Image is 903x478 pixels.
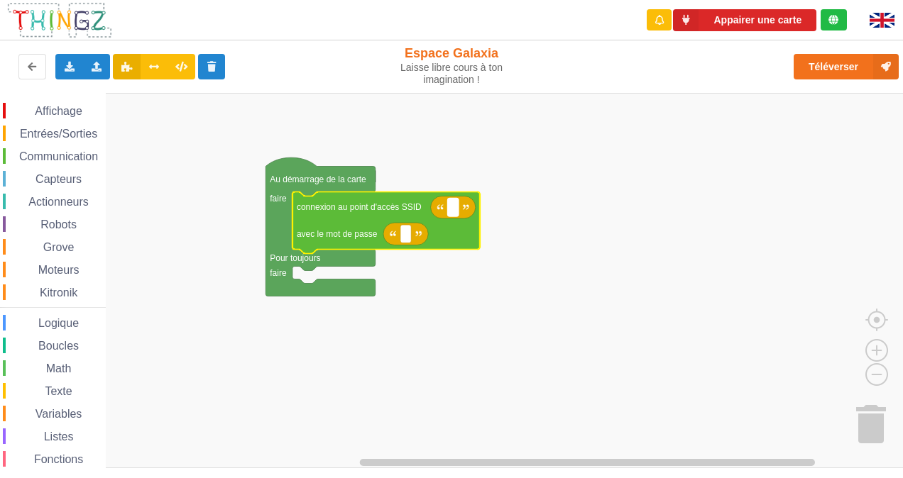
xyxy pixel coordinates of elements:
span: Entrées/Sorties [18,128,99,140]
button: Appairer une carte [673,9,816,31]
text: avec le mot de passe [297,228,378,238]
span: Kitronik [38,287,80,299]
div: Espace Galaxia [376,45,527,86]
span: Math [44,362,74,374]
text: faire [270,193,287,203]
span: Logique [36,317,81,329]
span: Variables [33,408,84,420]
span: Actionneurs [26,196,91,208]
span: Capteurs [33,173,84,185]
div: Tu es connecté au serveur de création de Thingz [821,9,847,30]
span: Listes [42,430,76,443]
span: Communication [17,150,100,162]
img: gb.png [870,13,894,28]
text: Pour toujours [270,252,320,262]
span: Moteurs [36,264,82,276]
span: Affichage [33,105,84,117]
text: faire [270,267,287,277]
span: Texte [43,385,74,397]
span: Robots [38,218,79,230]
text: connexion au point d'accès SSID [297,202,422,212]
span: Boucles [36,340,81,352]
img: thingz_logo.png [6,1,113,39]
span: Grove [41,241,77,253]
button: Téléverser [794,54,899,79]
div: Laisse libre cours à ton imagination ! [376,62,527,86]
span: Fonctions [32,453,85,465]
text: Au démarrage de la carte [270,174,366,184]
